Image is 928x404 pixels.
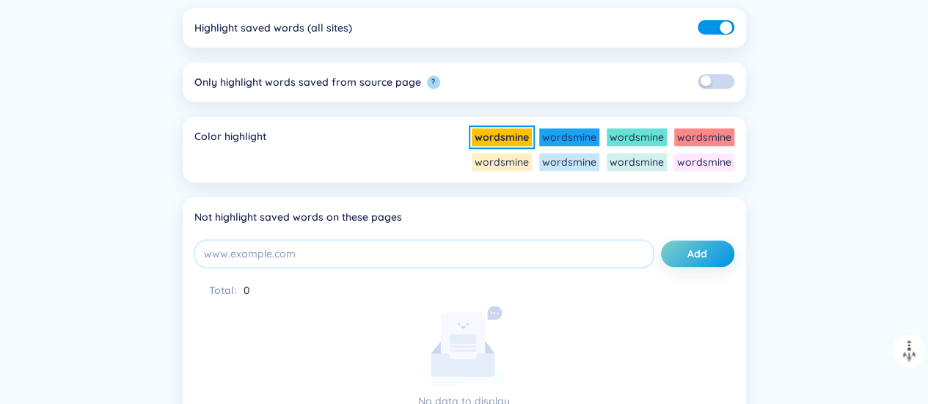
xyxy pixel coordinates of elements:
[472,128,532,146] li: wordsmine
[897,339,921,363] img: to top
[607,153,667,171] li: wordsmine
[539,153,599,171] li: wordsmine
[194,20,352,36] div: Highlight saved words (all sites)
[472,153,532,171] li: wordsmine
[427,76,440,89] button: ?
[209,284,236,297] span: Total :
[661,240,734,267] button: Add
[194,74,421,90] div: Only highlight words saved from source page
[687,246,707,261] span: Add
[674,128,734,146] li: wordsmine
[244,284,249,297] span: 0
[539,128,599,146] li: wordsmine
[194,240,654,268] input: www.example.com
[194,128,266,171] div: Color highlight
[194,209,734,225] div: Not highlight saved words on these pages
[607,128,667,146] li: wordsmine
[674,153,734,171] li: wordsmine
